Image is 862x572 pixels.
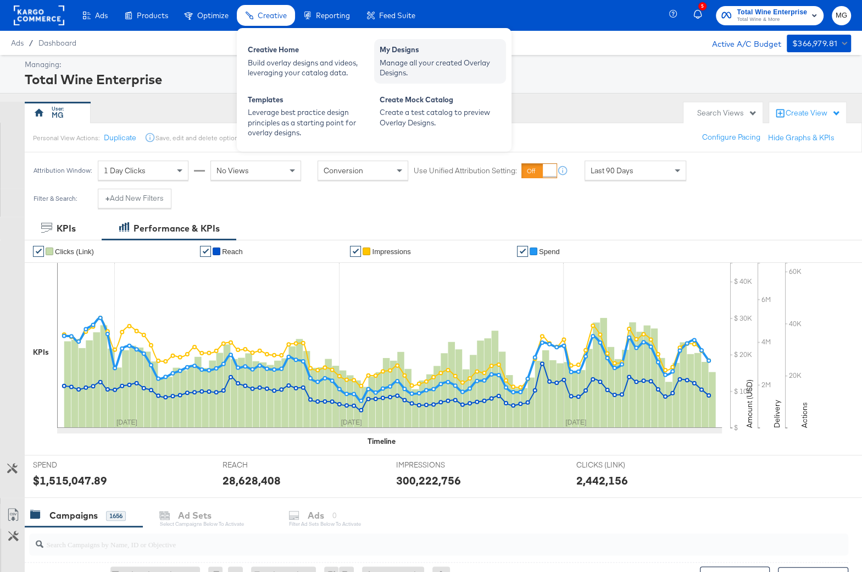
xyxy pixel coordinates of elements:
[216,166,249,175] span: No Views
[33,195,77,202] div: Filter & Search:
[379,11,415,20] span: Feed Suite
[368,436,396,447] div: Timeline
[197,11,229,20] span: Optimize
[772,400,782,428] text: Delivery
[104,133,136,143] button: Duplicate
[396,472,461,488] div: 300,222,756
[33,134,99,142] div: Personal View Actions:
[25,70,848,89] div: Total Wine Enterprise
[350,246,361,257] a: ✔
[576,472,627,488] div: 2,442,156
[98,189,171,208] button: +Add New Filters
[95,11,108,20] span: Ads
[832,6,851,25] button: MG
[33,246,44,257] a: ✔
[11,38,24,47] span: Ads
[105,193,110,204] strong: +
[576,460,658,470] span: CLICKS (LINK)
[539,248,560,256] span: Spend
[24,38,38,47] span: /
[25,59,848,70] div: Managing:
[698,2,707,10] div: 5
[697,108,757,118] div: Search Views
[694,128,768,147] button: Configure Pacing
[49,509,98,522] div: Campaigns
[33,347,49,358] div: KPIs
[33,460,115,470] span: SPEND
[414,166,517,176] label: Use Unified Attribution Setting:
[786,108,841,119] div: Create View
[104,166,146,175] span: 1 Day Clicks
[836,9,847,22] span: MG
[716,6,824,25] button: Total Wine EnterpriseTotal Wine & More
[223,472,281,488] div: 28,628,408
[200,246,211,257] a: ✔
[222,248,243,256] span: Reach
[57,222,76,235] div: KPIs
[43,529,775,551] input: Search Campaigns by Name, ID or Objective
[106,511,126,521] div: 1656
[137,11,168,20] span: Products
[324,166,363,175] span: Conversion
[316,11,350,20] span: Reporting
[134,222,220,235] div: Performance & KPIs
[591,166,633,175] span: Last 90 Days
[396,460,479,470] span: IMPRESSIONS
[258,11,287,20] span: Creative
[155,134,341,142] div: Save, edit and delete options are unavailable for personal view.
[744,380,754,428] text: Amount (USD)
[33,167,92,174] div: Attribution Window:
[700,35,781,51] div: Active A/C Budget
[223,460,305,470] span: REACH
[372,248,410,256] span: Impressions
[692,5,710,26] button: 5
[38,38,76,47] a: Dashboard
[55,248,94,256] span: Clicks (Link)
[33,472,107,488] div: $1,515,047.89
[799,402,809,428] text: Actions
[787,35,851,52] button: $366,979.81
[517,246,528,257] a: ✔
[792,37,837,51] div: $366,979.81
[52,110,64,120] div: MG
[737,7,807,18] span: Total Wine Enterprise
[768,133,835,143] button: Hide Graphs & KPIs
[737,15,807,24] span: Total Wine & More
